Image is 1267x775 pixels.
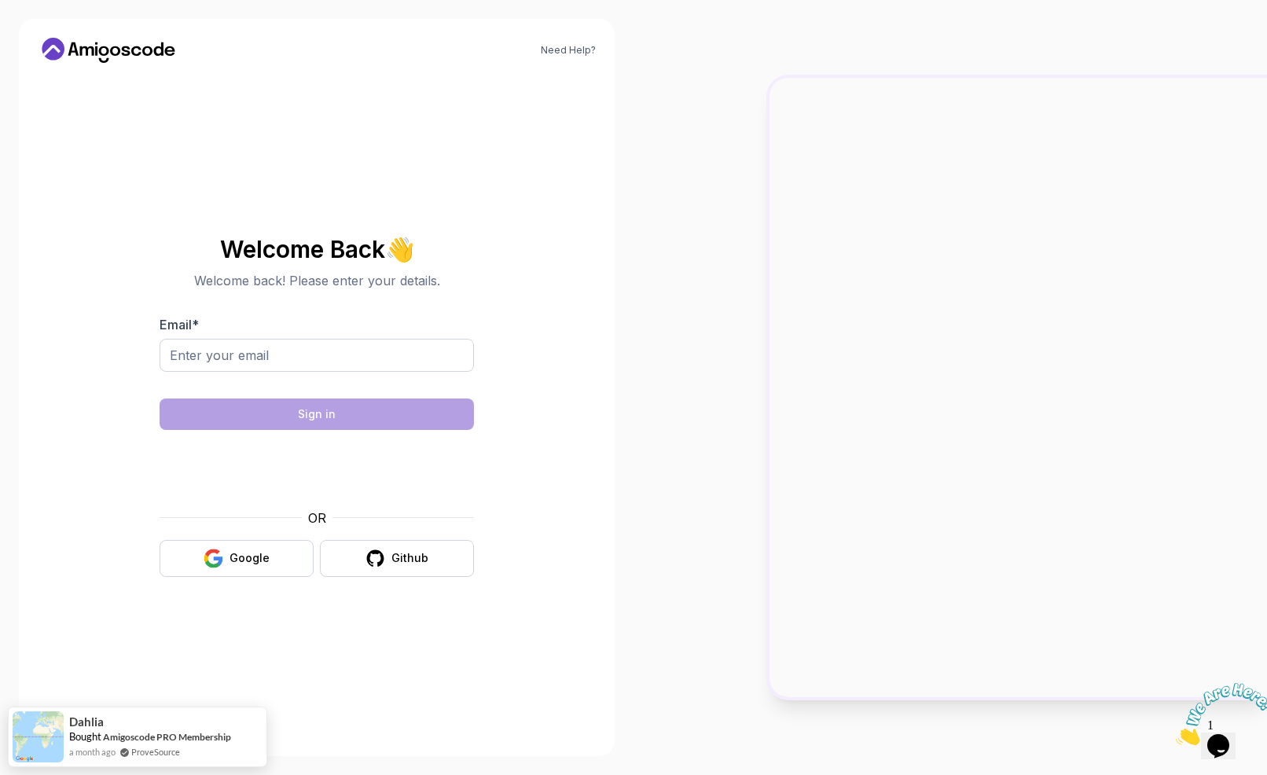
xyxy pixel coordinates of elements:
[769,78,1267,698] img: Amigoscode Dashboard
[69,715,104,729] span: Dahlia
[160,399,474,430] button: Sign in
[6,6,13,20] span: 1
[1170,677,1267,751] iframe: chat widget
[160,540,314,577] button: Google
[160,237,474,262] h2: Welcome Back
[320,540,474,577] button: Github
[160,317,199,332] label: Email *
[38,38,179,63] a: Home link
[131,745,180,758] a: ProveSource
[385,237,414,262] span: 👋
[230,550,270,566] div: Google
[13,711,64,762] img: provesource social proof notification image
[160,271,474,290] p: Welcome back! Please enter your details.
[541,44,596,57] a: Need Help?
[103,731,231,743] a: Amigoscode PRO Membership
[69,730,101,743] span: Bought
[198,439,435,499] iframe: Widget containing checkbox for hCaptcha security challenge
[6,6,104,68] img: Chat attention grabber
[160,339,474,372] input: Enter your email
[391,550,428,566] div: Github
[69,745,116,758] span: a month ago
[308,509,326,527] p: OR
[298,406,336,422] div: Sign in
